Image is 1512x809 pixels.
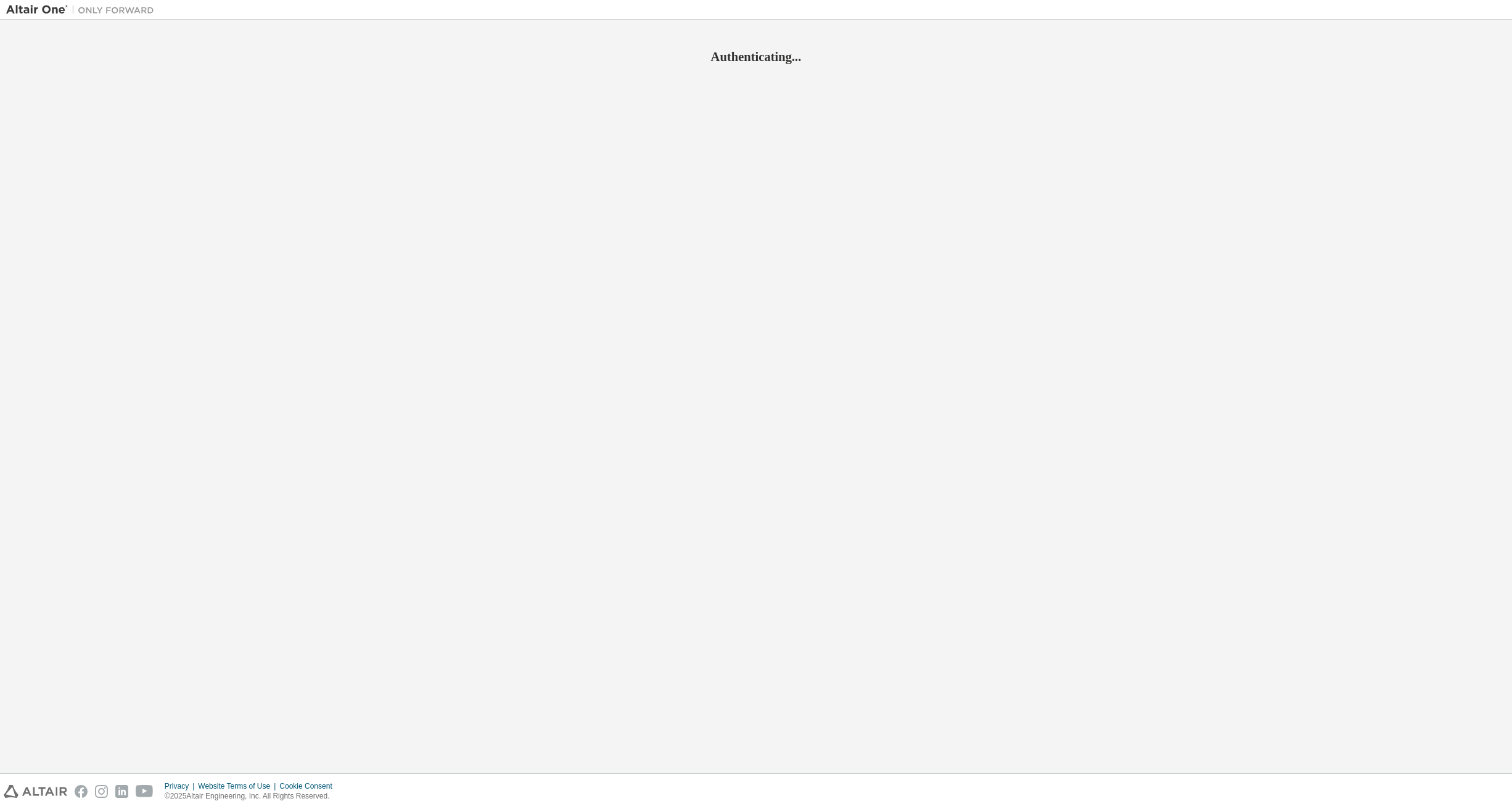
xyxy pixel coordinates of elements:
[136,785,154,798] img: youtube.svg
[165,781,198,791] div: Privacy
[115,785,128,798] img: linkedin.svg
[95,785,108,798] img: instagram.svg
[279,781,339,791] div: Cookie Consent
[6,49,1506,65] h2: Authenticating...
[4,785,67,798] img: altair_logo.svg
[165,791,340,802] p: © 2025 Altair Engineering, Inc. All Rights Reserved.
[75,785,88,798] img: facebook.svg
[6,4,160,16] img: Altair One
[198,781,279,791] div: Website Terms of Use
